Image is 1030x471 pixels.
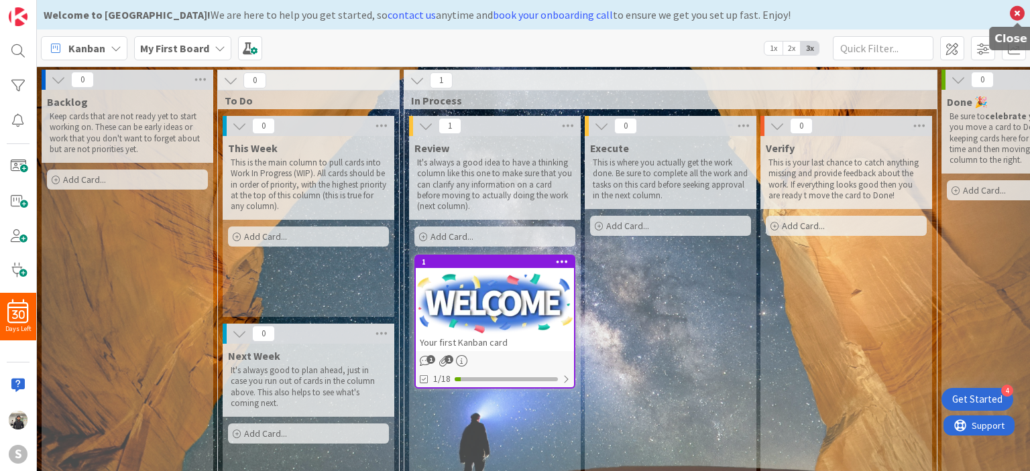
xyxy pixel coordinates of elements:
span: 30 [12,310,25,320]
span: 1 [445,355,453,364]
div: Open Get Started checklist, remaining modules: 4 [941,388,1013,411]
b: Welcome to [GEOGRAPHIC_DATA]! [44,8,211,21]
span: 0 [252,326,275,342]
div: Get Started [952,393,1003,406]
span: 0 [971,72,994,88]
span: To Do [225,94,382,107]
a: 1Your first Kanban card1/18 [414,255,575,389]
span: Add Card... [244,230,287,243]
span: Verify [766,141,795,155]
div: 1 [422,257,574,267]
p: It's always a good idea to have a thinking column like this one to make sure that you can clarify... [417,157,573,212]
span: Execute [590,141,629,155]
span: Add Card... [606,220,649,232]
p: This is the main column to pull cards into Work In Progress (WIP). All cards should be in order o... [231,157,386,212]
span: Add Card... [431,230,473,243]
span: 1 [430,72,453,88]
span: 1x [764,42,783,55]
span: 1 [439,118,461,134]
div: 1 [416,256,574,268]
span: Next Week [228,349,280,362]
a: contact us [388,8,436,21]
div: 4 [1001,385,1013,397]
span: 1 [426,355,435,364]
b: My First Board [140,42,209,55]
img: AH [9,411,27,429]
p: It's always good to plan ahead, just in case you run out of cards in the column above. This also ... [231,365,386,409]
h5: Close [994,32,1027,45]
span: Add Card... [244,427,287,440]
a: book your onboarding call [493,8,613,21]
p: This is your last chance to catch anything missing and provide feedback about the work. If everyt... [768,157,924,201]
div: S [9,445,27,464]
span: Kanban [68,40,105,56]
p: This is where you actually get the work done. Be sure to complete all the work and tasks on this ... [593,157,748,201]
span: In Process [411,94,920,107]
span: 0 [790,118,813,134]
input: Quick Filter... [833,36,933,60]
div: We are here to help you get started, so anytime and to ensure we get you set up fast. Enjoy! [44,7,1003,23]
span: 1/18 [433,372,451,386]
span: Support [28,2,61,18]
div: 1Your first Kanban card [416,256,574,351]
span: 0 [71,72,94,88]
span: Done 🎉 [947,95,988,109]
p: Keep cards that are not ready yet to start working on. These can be early ideas or work that you ... [50,111,205,155]
span: Add Card... [963,184,1006,196]
span: Add Card... [63,174,106,186]
span: This Week [228,141,278,155]
span: 0 [614,118,637,134]
span: 3x [801,42,819,55]
span: Review [414,141,449,155]
span: 0 [252,118,275,134]
span: Add Card... [782,220,825,232]
span: 2x [783,42,801,55]
span: Backlog [47,95,88,109]
img: Visit kanbanzone.com [9,7,27,26]
div: Your first Kanban card [416,334,574,351]
span: 0 [243,72,266,88]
